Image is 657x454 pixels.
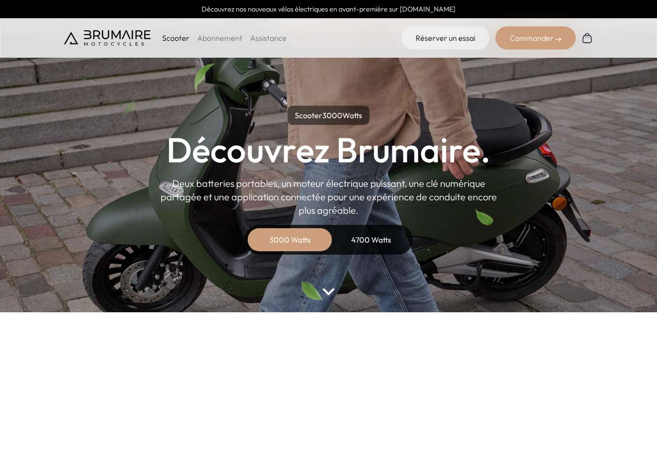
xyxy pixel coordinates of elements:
[401,26,490,49] a: Réserver un essai
[581,32,593,44] img: Panier
[288,106,369,125] p: Scooter Watts
[332,228,409,251] div: 4700 Watts
[556,37,561,42] img: right-arrow-2.png
[250,33,287,43] a: Assistance
[252,228,328,251] div: 3000 Watts
[166,133,491,167] h1: Découvrez Brumaire.
[64,30,151,46] img: Brumaire Motocycles
[495,26,576,49] div: Commander
[197,33,242,43] a: Abonnement
[160,177,497,217] p: Deux batteries portables, un moteur électrique puissant, une clé numérique partagée et une applic...
[162,32,190,44] p: Scooter
[322,288,335,295] img: arrow-bottom.png
[322,110,342,120] span: 3000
